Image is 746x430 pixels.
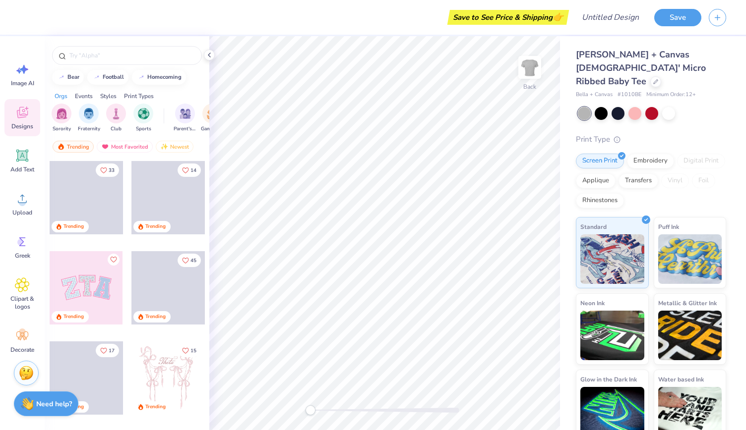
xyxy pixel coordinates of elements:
span: 17 [109,348,115,353]
div: Transfers [619,173,658,188]
img: most_fav.gif [101,143,109,150]
button: Like [96,344,119,357]
div: Embroidery [627,154,674,168]
button: filter button [52,104,71,133]
span: Minimum Order: 12 + [646,91,696,99]
span: 33 [109,168,115,173]
div: Trending [63,313,84,321]
div: Foil [692,173,715,188]
span: Fraternity [78,125,100,133]
span: Sports [136,125,151,133]
div: Applique [576,173,616,188]
button: filter button [78,104,100,133]
button: Like [96,163,119,177]
button: Like [178,344,201,357]
input: Untitled Design [574,7,647,27]
img: Back [520,57,540,77]
span: [PERSON_NAME] + Canvas [DEMOGRAPHIC_DATA]' Micro Ribbed Baby Tee [576,49,706,87]
button: homecoming [132,70,186,85]
span: Neon Ink [580,298,605,308]
button: football [87,70,128,85]
div: filter for Fraternity [78,104,100,133]
div: filter for Game Day [201,104,224,133]
div: Most Favorited [97,141,153,153]
span: Greek [15,252,30,260]
div: Trending [145,223,166,230]
span: Bella + Canvas [576,91,613,99]
img: Sorority Image [56,108,67,119]
img: newest.gif [160,143,168,150]
button: filter button [133,104,153,133]
button: filter button [174,104,196,133]
span: Image AI [11,79,34,87]
div: Rhinestones [576,193,624,208]
div: bear [67,74,79,80]
div: filter for Sorority [52,104,71,133]
span: 14 [190,168,196,173]
button: filter button [201,104,224,133]
span: Metallic & Glitter Ink [658,298,717,308]
div: Accessibility label [306,405,315,415]
span: Glow in the Dark Ink [580,374,637,384]
span: Sorority [53,125,71,133]
div: Vinyl [661,173,689,188]
button: Like [178,254,201,267]
img: trend_line.gif [137,74,145,80]
button: bear [52,70,84,85]
div: Styles [100,92,117,101]
img: Puff Ink [658,234,722,284]
div: Digital Print [677,154,725,168]
div: Screen Print [576,154,624,168]
img: Game Day Image [207,108,218,119]
button: Save [654,9,701,26]
img: Metallic & Glitter Ink [658,311,722,360]
div: filter for Parent's Weekend [174,104,196,133]
img: trend_line.gif [93,74,101,80]
div: Save to See Price & Shipping [450,10,566,25]
div: filter for Sports [133,104,153,133]
img: Club Image [111,108,122,119]
span: Water based Ink [658,374,704,384]
button: Like [178,163,201,177]
span: Add Text [10,165,34,173]
span: Decorate [10,346,34,354]
div: Print Type [576,134,726,145]
div: Orgs [55,92,67,101]
div: Newest [156,141,193,153]
img: Sports Image [138,108,149,119]
div: Trending [145,313,166,321]
div: Trending [145,403,166,411]
span: Upload [12,209,32,216]
input: Try "Alpha" [68,51,195,60]
div: Events [75,92,93,101]
img: trending.gif [57,143,65,150]
span: 45 [190,258,196,263]
span: # 1010BE [618,91,641,99]
img: Parent's Weekend Image [180,108,191,119]
span: Club [111,125,122,133]
img: Neon Ink [580,311,644,360]
span: Clipart & logos [6,295,39,311]
div: Trending [63,223,84,230]
span: Puff Ink [658,221,679,232]
span: Game Day [201,125,224,133]
span: Designs [11,122,33,130]
button: filter button [106,104,126,133]
div: filter for Club [106,104,126,133]
div: Print Types [124,92,154,101]
strong: Need help? [36,399,72,409]
div: Back [523,82,536,91]
div: homecoming [147,74,182,80]
div: football [103,74,124,80]
img: Standard [580,234,644,284]
span: Standard [580,221,607,232]
button: Like [108,254,120,266]
div: Trending [53,141,94,153]
img: trend_line.gif [58,74,65,80]
span: 15 [190,348,196,353]
span: 👉 [553,11,563,23]
span: Parent's Weekend [174,125,196,133]
img: Fraternity Image [83,108,94,119]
